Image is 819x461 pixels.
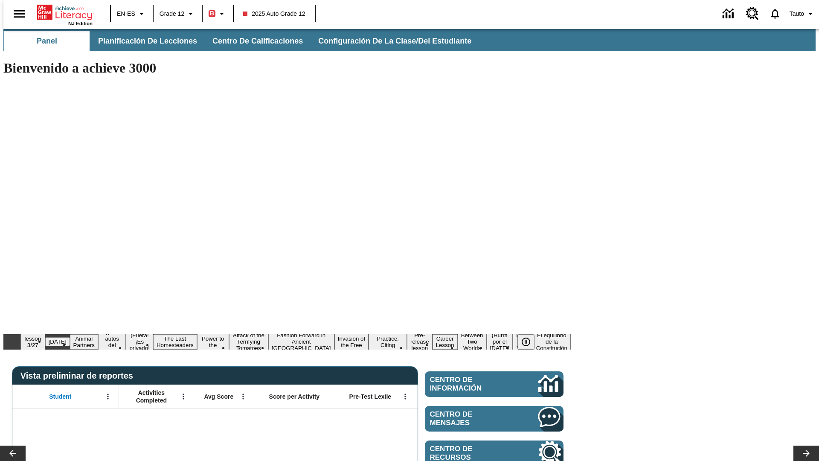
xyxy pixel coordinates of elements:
[268,331,334,353] button: Slide 9 Fashion Forward in Ancient Rome
[210,8,214,19] span: B
[68,21,93,26] span: NJ Edition
[517,334,543,350] div: Pausar
[717,2,741,26] a: Centro de información
[91,31,204,51] button: Planificación de lecciones
[533,331,571,353] button: Slide 17 El equilibrio de la Constitución
[243,9,305,18] span: 2025 Auto Grade 12
[197,328,229,356] button: Slide 7 Solar Power to the People
[349,393,392,400] span: Pre-Test Lexile
[126,331,153,353] button: Slide 5 ¡Fuera! ¡Es privado!
[318,36,471,46] span: Configuración de la clase/del estudiante
[70,334,98,350] button: Slide 3 Animal Partners
[160,9,184,18] span: Grade 12
[113,6,150,21] button: Language: EN-ES, Selecciona un idioma
[205,6,230,21] button: Boost El color de la clase es rojo. Cambiar el color de la clase.
[20,328,45,356] button: Slide 1 Test lesson 3/27 en
[212,36,303,46] span: Centro de calificaciones
[229,331,268,353] button: Slide 8 Attack of the Terrifying Tomatoes
[399,390,412,403] button: Abrir menú
[4,31,90,51] button: Panel
[153,334,197,350] button: Slide 6 The Last Homesteaders
[269,393,320,400] span: Score per Activity
[237,390,250,403] button: Abrir menú
[3,60,571,76] h1: Bienvenido a achieve 3000
[117,9,135,18] span: EN-ES
[430,410,513,427] span: Centro de mensajes
[123,389,180,404] span: Activities Completed
[425,406,563,432] a: Centro de mensajes
[3,29,816,51] div: Subbarra de navegación
[37,4,93,21] a: Portada
[741,2,764,25] a: Centro de recursos, Se abrirá en una pestaña nueva.
[204,393,233,400] span: Avg Score
[793,446,819,461] button: Carrusel de lecciones, seguir
[206,31,310,51] button: Centro de calificaciones
[3,31,479,51] div: Subbarra de navegación
[37,3,93,26] div: Portada
[45,337,70,346] button: Slide 2 Día del Trabajo
[177,390,190,403] button: Abrir menú
[369,328,407,356] button: Slide 11 Mixed Practice: Citing Evidence
[98,36,197,46] span: Planificación de lecciones
[311,31,478,51] button: Configuración de la clase/del estudiante
[790,9,804,18] span: Tauto
[513,331,532,353] button: Slide 16 Point of View
[98,328,126,356] button: Slide 4 ¿Los autos del futuro?
[49,393,71,400] span: Student
[334,328,369,356] button: Slide 10 The Invasion of the Free CD
[458,331,487,353] button: Slide 14 Between Two Worlds
[407,331,433,353] button: Slide 12 Pre-release lesson
[425,371,563,397] a: Centro de información
[430,376,510,393] span: Centro de información
[156,6,199,21] button: Grado: Grade 12, Elige un grado
[102,390,114,403] button: Abrir menú
[764,3,786,25] a: Notificaciones
[786,6,819,21] button: Perfil/Configuración
[37,36,57,46] span: Panel
[7,1,32,26] button: Abrir el menú lateral
[487,331,513,353] button: Slide 15 ¡Hurra por el Día de la Constitución!
[517,334,534,350] button: Pausar
[433,334,458,350] button: Slide 13 Career Lesson
[20,371,137,381] span: Vista preliminar de reportes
